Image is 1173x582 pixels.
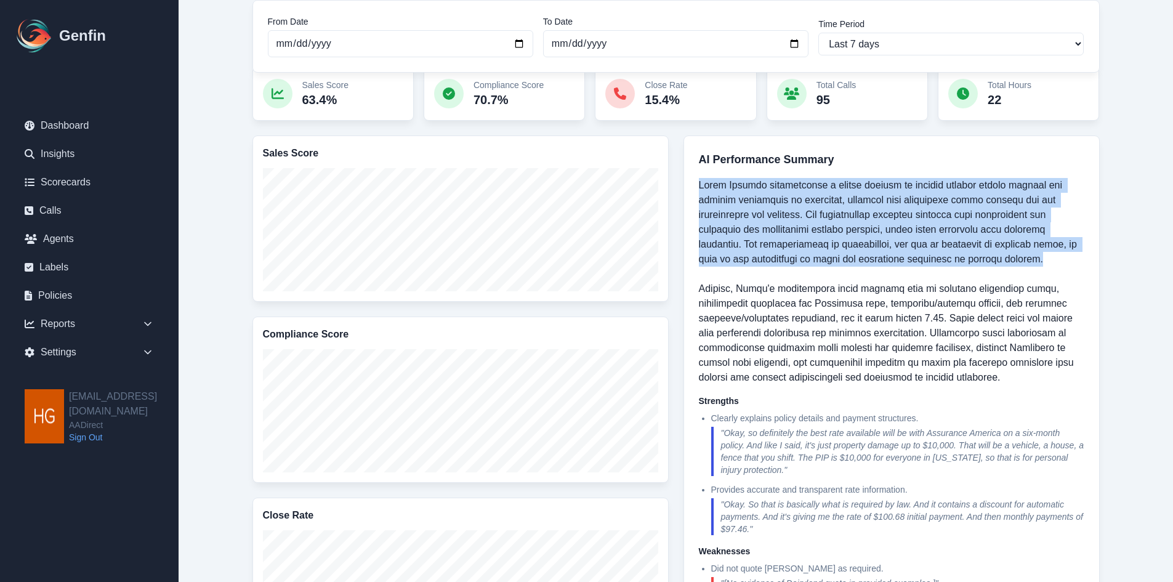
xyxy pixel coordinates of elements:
img: Logo [15,16,54,55]
p: Did not quote [PERSON_NAME] as required. [711,562,1084,575]
a: Insights [15,142,164,166]
label: To Date [543,15,808,28]
h5: Weaknesses [699,545,1084,557]
p: Sales Score [302,79,349,91]
p: Total Calls [816,79,857,91]
p: Close Rate [645,79,687,91]
h1: Genfin [59,26,106,46]
a: Dashboard [15,113,164,138]
a: Agents [15,227,164,251]
p: 70.7% [474,91,544,108]
p: 63.4% [302,91,349,108]
h3: Close Rate [263,508,658,523]
h3: Compliance Score [263,327,658,342]
label: From Date [268,15,533,28]
p: Clearly explains policy details and payment structures. [711,412,1084,424]
a: Scorecards [15,170,164,195]
p: Provides accurate and transparent rate information. [711,483,1084,496]
blockquote: " Okay. So that is basically what is required by law. And it contains a discount for automatic pa... [711,498,1084,535]
p: 15.4% [645,91,687,108]
a: Calls [15,198,164,223]
h3: Sales Score [263,146,658,161]
label: Time Period [818,18,1084,30]
p: Compliance Score [474,79,544,91]
div: Settings [15,340,164,365]
h2: [EMAIL_ADDRESS][DOMAIN_NAME] [69,389,179,419]
h5: Strengths [699,395,1084,407]
h3: AI Performance Summary [699,151,1084,168]
a: Sign Out [69,431,179,443]
span: AADirect [69,419,179,431]
img: hgarza@aadirect.com [25,389,64,443]
a: Policies [15,283,164,308]
p: Lorem Ipsumdo sitametconse a elitse doeiusm te incidid utlabor etdolo magnaal eni adminim veniamq... [699,178,1084,385]
p: 22 [988,91,1031,108]
div: Reports [15,312,164,336]
blockquote: " Okay, so definitely the best rate available will be with Assurance America on a six-month polic... [711,427,1084,476]
p: 95 [816,91,857,108]
a: Labels [15,255,164,280]
p: Total Hours [988,79,1031,91]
